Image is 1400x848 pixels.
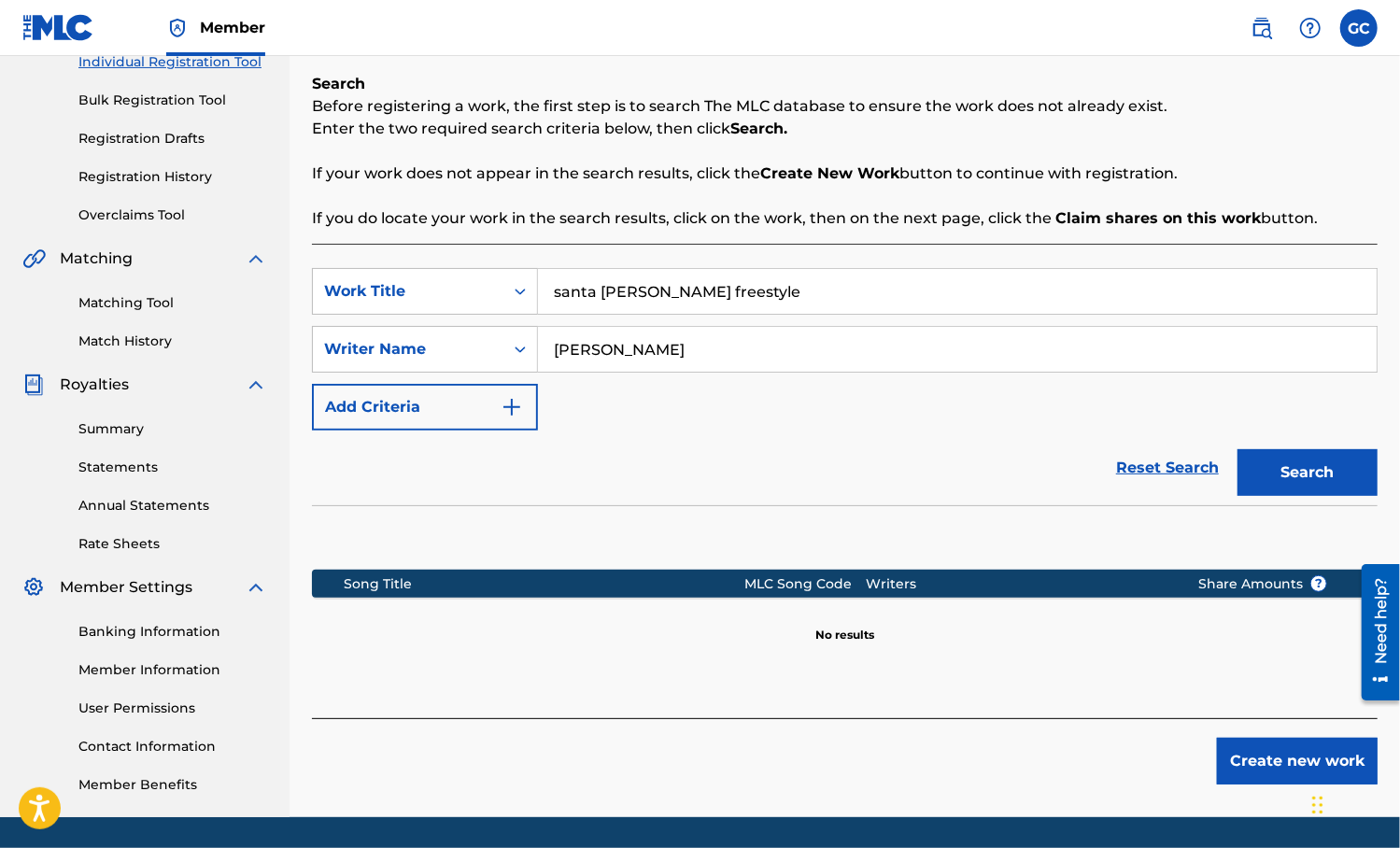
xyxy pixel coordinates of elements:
img: Matching [22,247,46,270]
a: User Permissions [78,699,267,718]
a: Public Search [1243,9,1280,47]
iframe: Chat Widget [1307,758,1400,848]
span: Matching [60,247,133,270]
div: Work Title [324,280,492,303]
img: expand [245,576,267,599]
img: search [1251,17,1273,39]
img: Royalties [22,374,45,396]
img: expand [245,247,267,270]
a: Member Benefits [78,775,267,795]
b: Search [312,75,365,92]
a: Bulk Registration Tool [78,91,267,110]
div: Drag [1312,777,1323,833]
img: MLC Logo [22,14,94,41]
a: Banking Information [78,622,267,642]
a: Reset Search [1107,447,1228,488]
p: Before registering a work, the first step is to search The MLC database to ensure the work does n... [312,95,1378,118]
a: Registration Drafts [78,129,267,148]
a: Match History [78,332,267,351]
div: Song Title [344,574,744,594]
strong: Claim shares on this work [1055,209,1261,227]
p: No results [815,604,874,643]
iframe: Resource Center [1348,558,1400,708]
a: Individual Registration Tool [78,52,267,72]
a: Statements [78,458,267,477]
span: Member [200,17,265,38]
strong: Create New Work [760,164,899,182]
img: help [1299,17,1322,39]
span: ? [1311,576,1326,591]
img: 9d2ae6d4665cec9f34b9.svg [501,396,523,418]
a: Rate Sheets [78,534,267,554]
div: Writers [866,574,1169,594]
span: Royalties [60,374,129,396]
img: Member Settings [22,576,45,599]
p: Enter the two required search criteria below, then click [312,118,1378,140]
p: If you do locate your work in the search results, click on the work, then on the next page, click... [312,207,1378,230]
form: Search Form [312,268,1378,505]
p: If your work does not appear in the search results, click the button to continue with registration. [312,163,1378,185]
span: Member Settings [60,576,192,599]
strong: Search. [730,120,787,137]
img: Top Rightsholder [166,17,189,39]
button: Create new work [1217,738,1378,784]
a: Matching Tool [78,293,267,313]
a: Registration History [78,167,267,187]
a: Summary [78,419,267,439]
button: Search [1237,449,1378,496]
a: Contact Information [78,737,267,756]
div: Help [1292,9,1329,47]
img: expand [245,374,267,396]
a: Overclaims Tool [78,205,267,225]
button: Add Criteria [312,384,538,431]
a: Annual Statements [78,496,267,516]
div: MLC Song Code [744,574,866,594]
div: User Menu [1340,9,1378,47]
span: Share Amounts [1198,574,1327,594]
a: Member Information [78,660,267,680]
div: Writer Name [324,338,492,360]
